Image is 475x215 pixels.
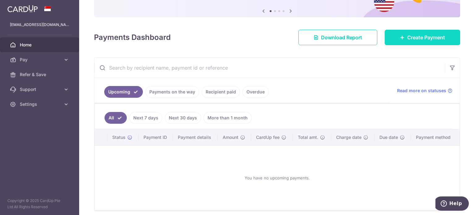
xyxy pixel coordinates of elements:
span: Charge date [336,134,362,140]
a: Payments on the way [145,86,199,98]
div: You have no upcoming payments. [102,151,452,205]
a: Read more on statuses [397,88,452,94]
p: [EMAIL_ADDRESS][DOMAIN_NAME] [10,22,69,28]
span: Total amt. [298,134,318,140]
span: CardUp fee [256,134,280,140]
span: Pay [20,57,61,63]
span: Refer & Save [20,71,61,78]
span: Settings [20,101,61,107]
span: Support [20,86,61,92]
th: Payment method [411,129,460,145]
span: Amount [223,134,238,140]
a: Create Payment [385,30,460,45]
span: Status [112,134,126,140]
iframe: Opens a widget where you can find more information [435,196,469,212]
a: Next 7 days [129,112,162,124]
span: Due date [379,134,398,140]
img: CardUp [7,5,38,12]
input: Search by recipient name, payment id or reference [94,58,445,78]
th: Payment ID [139,129,173,145]
span: Create Payment [407,34,445,41]
a: Next 30 days [165,112,201,124]
h4: Payments Dashboard [94,32,171,43]
span: Download Report [321,34,362,41]
a: All [105,112,127,124]
a: Download Report [298,30,377,45]
span: Home [20,42,61,48]
a: More than 1 month [203,112,252,124]
a: Recipient paid [202,86,240,98]
a: Upcoming [104,86,143,98]
a: Overdue [242,86,269,98]
th: Payment details [173,129,218,145]
span: Read more on statuses [397,88,446,94]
